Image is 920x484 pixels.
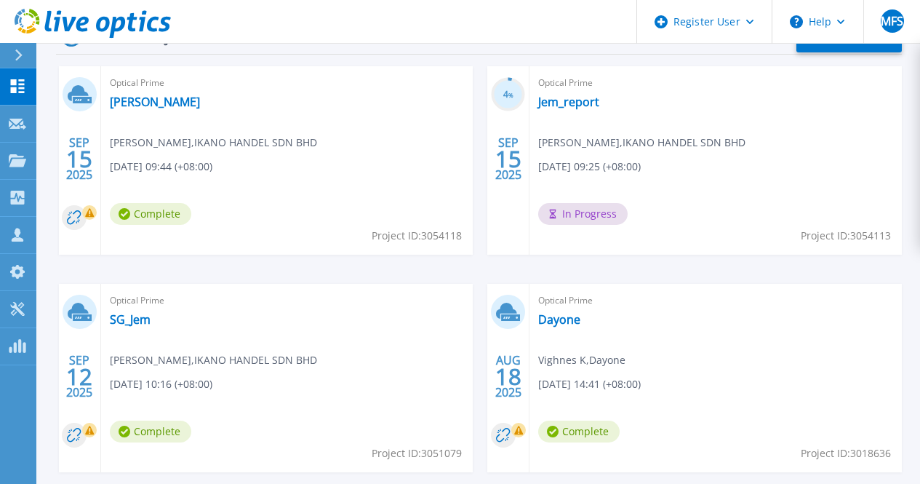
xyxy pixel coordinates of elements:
span: Vighnes K , Dayone [538,352,625,368]
a: Jem_report [538,95,599,109]
a: [PERSON_NAME] [110,95,200,109]
span: 15 [66,153,92,165]
div: AUG 2025 [495,350,522,403]
span: Complete [110,203,191,225]
div: SEP 2025 [65,132,93,186]
span: Optical Prime [110,75,465,91]
span: MFS [881,15,903,27]
span: Project ID: 3054118 [372,228,462,244]
span: [DATE] 09:25 (+08:00) [538,159,641,175]
span: Project ID: 3051079 [372,445,462,461]
span: In Progress [538,203,628,225]
span: Complete [110,421,191,443]
div: SEP 2025 [495,132,522,186]
span: 15 [495,153,521,165]
span: [PERSON_NAME] , IKANO HANDEL SDN BHD [110,352,317,368]
span: [DATE] 14:41 (+08:00) [538,376,641,392]
span: Optical Prime [538,75,893,91]
h3: 4 [491,87,525,103]
span: [DATE] 09:44 (+08:00) [110,159,212,175]
span: Project ID: 3054113 [801,228,891,244]
span: Complete [538,421,620,443]
span: 18 [495,370,521,383]
span: Optical Prime [538,293,893,309]
span: Project ID: 3018636 [801,445,891,461]
span: [PERSON_NAME] , IKANO HANDEL SDN BHD [538,135,745,151]
span: Optical Prime [110,293,465,309]
a: Dayone [538,312,580,327]
span: [DATE] 10:16 (+08:00) [110,376,212,392]
div: SEP 2025 [65,350,93,403]
span: [PERSON_NAME] , IKANO HANDEL SDN BHD [110,135,317,151]
span: 12 [66,370,92,383]
a: SG_Jem [110,312,151,327]
span: % [508,91,513,99]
